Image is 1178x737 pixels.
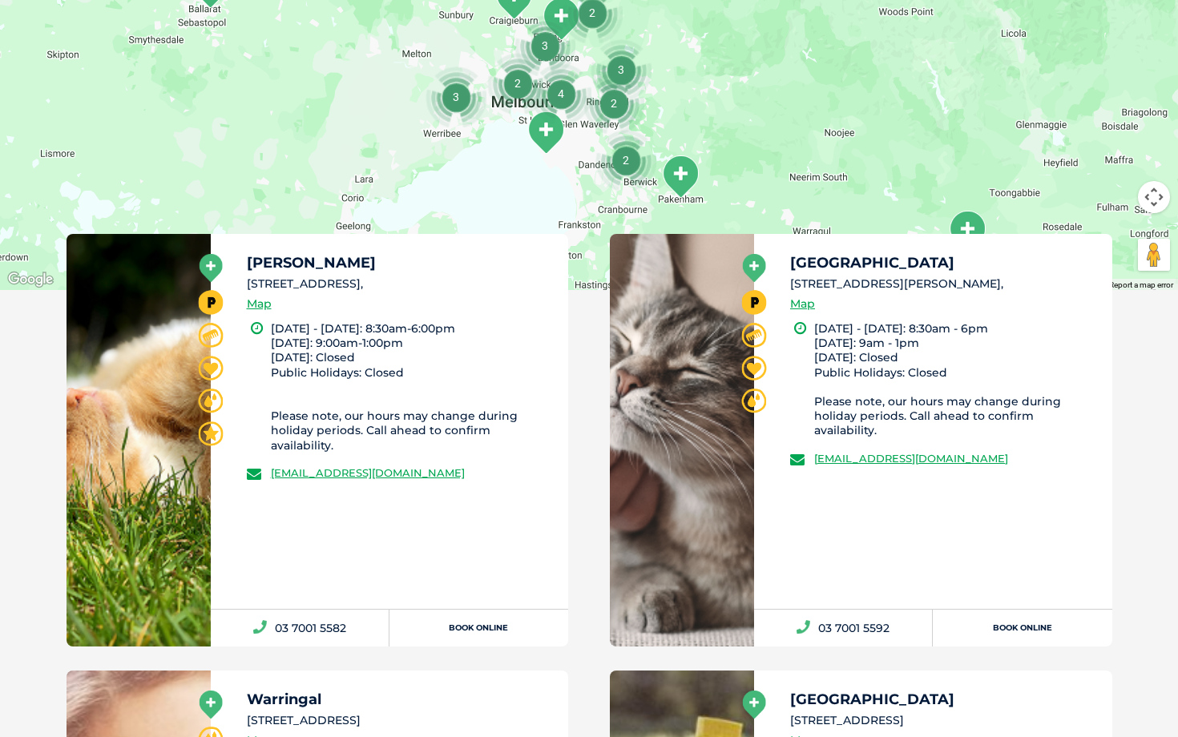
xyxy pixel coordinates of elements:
li: [DATE] - [DATE]: 8:30am - 6pm [DATE]: 9am - 1pm [DATE]: Closed Public Holidays: Closed Please not... [814,321,1098,438]
a: Open this area in Google Maps (opens a new window) [4,269,57,290]
a: Book Online [933,610,1111,646]
img: Google [4,269,57,290]
a: Book Online [389,610,568,646]
div: Pakenham [660,155,700,199]
h5: [PERSON_NAME] [247,256,555,270]
li: [STREET_ADDRESS] [790,712,1098,729]
div: 2 [583,73,644,134]
div: 2 [487,53,548,114]
div: 3 [426,66,486,127]
a: [EMAIL_ADDRESS][DOMAIN_NAME] [814,452,1008,465]
li: [STREET_ADDRESS], [247,276,555,292]
li: [DATE] - [DATE]: 8:30am-6:00pm [DATE]: 9:00am-1:00pm [DATE]: Closed Public Holidays: Closed Pleas... [271,321,555,453]
h5: [GEOGRAPHIC_DATA] [790,692,1098,707]
div: Sandringham [526,111,566,155]
div: Morwell [947,210,987,254]
div: 3 [514,15,575,76]
li: [STREET_ADDRESS][PERSON_NAME], [790,276,1098,292]
h5: [GEOGRAPHIC_DATA] [790,256,1098,270]
a: Map [247,295,272,313]
div: 2 [595,130,656,191]
h5: Warringal [247,692,555,707]
a: 03 7001 5592 [754,610,933,646]
a: Report a map error [1109,280,1173,289]
a: [EMAIL_ADDRESS][DOMAIN_NAME] [271,466,465,479]
li: [STREET_ADDRESS] [247,712,555,729]
button: Map camera controls [1138,181,1170,213]
div: 4 [531,63,591,124]
a: Map [790,295,815,313]
a: 03 7001 5582 [211,610,389,646]
div: 3 [591,39,652,100]
button: Drag Pegman onto the map to open Street View [1138,239,1170,271]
